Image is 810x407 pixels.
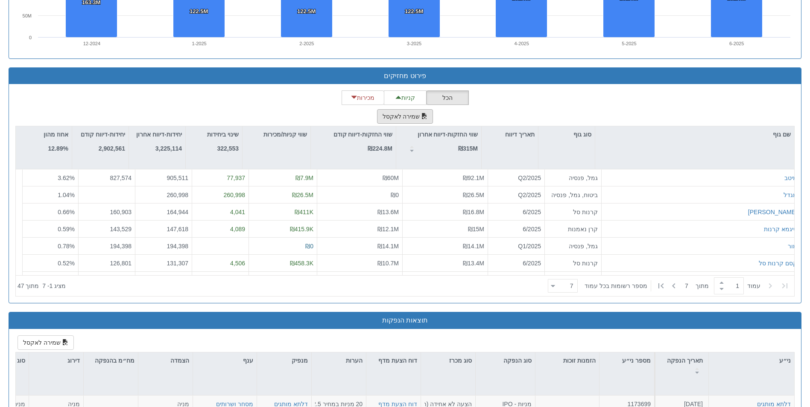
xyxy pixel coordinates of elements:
[784,174,797,182] button: מיטב
[377,260,399,267] span: ₪10.7M
[82,225,132,233] div: 143,529
[407,41,421,46] text: 3-2025
[709,352,794,369] div: ני״ע
[190,8,208,15] tspan: 122.5M
[26,174,75,182] div: 3.62 %
[82,242,132,250] div: 194,398
[139,242,188,250] div: 194,398
[463,209,484,215] span: ₪16.8M
[292,192,313,198] span: ₪26.5M
[139,259,188,267] div: 131,307
[207,130,239,139] p: שינוי ביחידות
[82,259,132,267] div: 126,801
[26,242,75,250] div: 0.78 %
[155,145,182,152] strong: 3,225,114
[548,208,598,216] div: קרנות סל
[491,225,541,233] div: 6/2025
[622,41,636,46] text: 5-2025
[548,242,598,250] div: גמל, פנסיה
[29,352,83,369] div: דירוג
[257,352,311,369] div: מנפיק
[405,8,423,15] tspan: 122.5M
[491,208,541,216] div: 6/2025
[196,225,245,233] div: 4,089
[491,174,541,182] div: Q2/2025
[491,191,541,199] div: Q2/2025
[729,41,744,46] text: 6-2025
[83,41,100,46] text: 12-2024
[377,109,433,124] button: שמירה לאקסל
[391,192,399,198] span: ₪0
[243,126,310,142] div: שווי קניות/מכירות
[463,192,484,198] span: ₪26.5M
[295,209,313,215] span: ₪411K
[99,145,125,152] strong: 2,902,561
[299,41,314,46] text: 2-2025
[333,130,392,139] p: שווי החזקות-דיווח קודם
[44,130,68,139] p: אחוז מהון
[192,41,206,46] text: 1-2025
[759,259,797,267] button: קסם קרנות סל
[515,41,529,46] text: 4-2025
[377,243,399,250] span: ₪14.1M
[748,208,797,216] button: [PERSON_NAME]
[491,259,541,267] div: 6/2025
[655,352,708,378] div: תאריך הנפקה
[26,191,75,199] div: 1.04 %
[26,225,75,233] div: 0.59 %
[463,243,484,250] span: ₪14.1M
[535,352,599,369] div: הזמנות זוכות
[290,226,313,233] span: ₪415.9K
[29,35,32,40] text: 0
[426,90,469,105] button: הכל
[84,352,138,378] div: מח״מ בהנפקה
[196,174,245,182] div: 77,937
[548,225,598,233] div: קרן נאמנות
[138,352,193,369] div: הצמדה
[196,259,245,267] div: 4,506
[544,276,792,295] div: ‏ מתוך
[418,130,478,139] p: שווי החזקות-דיווח אחרון
[458,145,478,152] strong: ₪315M
[342,90,384,105] button: מכירות
[685,282,696,290] span: 7
[217,145,239,152] strong: 322,553
[139,191,188,199] div: 260,998
[295,174,313,181] span: ₪7.9M
[26,208,75,216] div: 0.66 %
[377,209,399,215] span: ₪13.6M
[491,242,541,250] div: Q1/2025
[18,276,66,295] div: ‏מציג 1 - 7 ‏ מתוך 47
[383,174,399,181] span: ₪60M
[784,191,797,199] div: מגדל
[23,13,32,18] text: 50M
[26,259,75,267] div: 0.52 %
[82,174,132,182] div: 827,574
[196,208,245,216] div: 4,041
[468,226,484,233] span: ₪15M
[305,243,313,250] span: ₪0
[599,352,654,369] div: מספר ני״ע
[368,145,392,152] strong: ₪224.8M
[48,145,68,152] strong: 12.89%
[482,126,538,142] div: תאריך דיווח
[139,208,188,216] div: 164,944
[139,174,188,182] div: 905,511
[297,8,316,15] tspan: 122.5M
[290,260,313,267] span: ₪458.3K
[15,317,795,324] h3: תוצאות הנפקות
[82,208,132,216] div: 160,903
[548,174,598,182] div: גמל, פנסיה
[476,352,535,369] div: סוג הנפקה
[548,191,598,199] div: ביטוח, גמל, פנסיה
[788,242,797,250] button: מור
[421,352,475,369] div: סוג מכרז
[595,126,794,142] div: שם גוף
[764,225,797,233] button: סיגמא קרנות
[139,225,188,233] div: 147,618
